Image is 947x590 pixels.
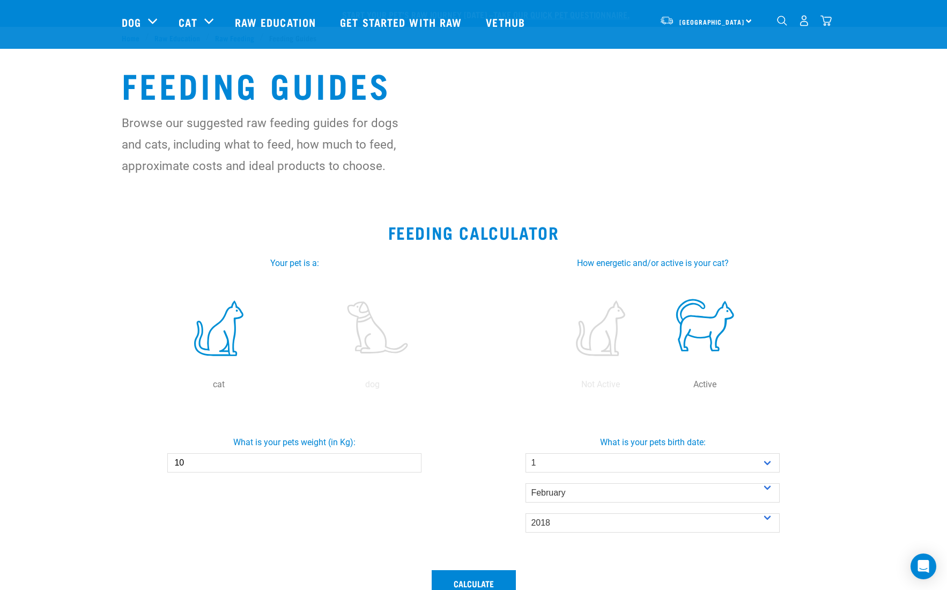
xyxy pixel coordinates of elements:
[911,554,936,579] div: Open Intercom Messenger
[329,1,475,43] a: Get started with Raw
[798,15,810,26] img: user.png
[551,378,650,391] p: Not Active
[13,223,934,242] h2: Feeding Calculator
[122,65,825,104] h1: Feeding Guides
[128,257,461,270] label: Your pet is a:
[122,14,141,30] a: Dog
[660,16,674,25] img: van-moving.png
[820,15,832,26] img: home-icon@2x.png
[298,378,447,391] p: dog
[486,257,819,270] label: How energetic and/or active is your cat?
[471,436,834,449] label: What is your pets birth date:
[179,14,197,30] a: Cat
[113,436,476,449] label: What is your pets weight (in Kg):
[679,20,744,24] span: [GEOGRAPHIC_DATA]
[144,378,293,391] p: cat
[122,112,403,176] p: Browse our suggested raw feeding guides for dogs and cats, including what to feed, how much to fe...
[655,378,754,391] p: Active
[224,1,329,43] a: Raw Education
[777,16,787,26] img: home-icon-1@2x.png
[475,1,538,43] a: Vethub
